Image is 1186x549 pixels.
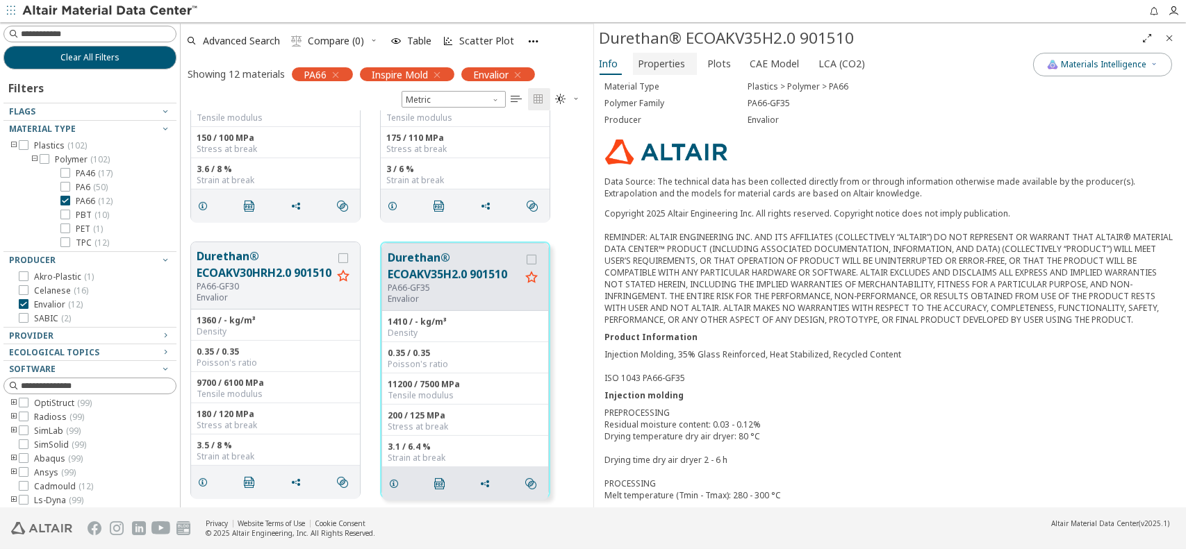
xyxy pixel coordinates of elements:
div: Stress at break [197,144,354,155]
div: 1360 / - kg/m³ [197,315,354,326]
i:  [244,477,255,488]
span: TPC [76,237,109,248]
div: Producer [605,115,748,126]
span: Properties [639,53,686,75]
span: Table [407,36,431,46]
button: Theme [550,88,586,110]
span: ( 99 ) [69,411,84,423]
div: Tensile modulus [197,112,354,124]
button: Details [191,192,220,220]
span: Polymer [55,154,110,165]
i:  [337,201,348,212]
span: ( 17 ) [98,167,113,179]
button: Similar search [331,468,360,496]
button: Provider [3,328,176,344]
div: Material Type [605,81,748,92]
span: ( 1 ) [93,223,103,235]
span: SimLab [34,425,81,437]
div: Tensile modulus [197,389,354,400]
i:  [434,201,445,212]
a: Website Terms of Use [238,518,305,528]
i:  [337,477,348,488]
div: Copyright 2025 Altair Engineering Inc. All rights reserved. Copyright notice does not imply publi... [605,208,1176,326]
div: 180 / 120 MPa [197,409,354,420]
i: toogle group [9,467,19,478]
button: PDF Download [428,470,457,498]
button: Ecological Topics [3,344,176,361]
div: 0.35 / 0.35 [388,348,543,359]
div: 0.35 / 0.35 [197,346,354,357]
span: PA46 [76,168,113,179]
i:  [244,201,255,212]
span: Producer [9,254,56,266]
button: Full Screen [1136,27,1158,49]
span: ( 99 ) [66,425,81,437]
button: Similar search [519,470,548,498]
span: ( 99 ) [61,466,76,478]
div: Unit System [402,91,506,108]
img: AI Copilot [1047,59,1058,70]
span: ( 99 ) [68,453,83,464]
div: Stress at break [388,421,543,432]
div: Showing 12 materials [188,67,285,81]
div: Strain at break [197,451,354,462]
span: Envalior [34,299,83,310]
button: Similar search [520,192,550,220]
span: PA6 [76,182,108,193]
i: toogle group [9,140,19,151]
span: Cadmould [34,481,93,492]
button: Durethan® ECOAKV30HRH2.0 901510 [197,248,332,281]
span: ( 12 ) [94,237,109,248]
div: Poisson's ratio [197,357,354,369]
button: Details [381,192,410,220]
div: 200 / 125 MPa [388,410,543,421]
span: PA66 [76,196,113,207]
div: Product Information [605,331,1176,343]
i:  [525,478,536,489]
span: Envalior [473,68,509,81]
div: (v2025.1) [1051,518,1169,528]
div: Density [197,326,354,337]
button: Close [1158,27,1180,49]
span: OptiStruct [34,398,92,409]
div: 3.6 / 8 % [197,164,354,175]
button: Share [284,192,313,220]
img: Altair Engineering [11,522,72,534]
span: PET [76,223,103,235]
p: Envalior [197,292,332,303]
div: Stress at break [197,420,354,431]
img: Altair Material Data Center [22,4,199,18]
div: grid [181,110,593,508]
div: PA66-GF35 [388,282,520,294]
button: Flags [3,103,176,120]
i:  [291,35,302,47]
i:  [556,94,567,105]
button: PDF Download [238,468,267,496]
span: ( 102 ) [67,140,87,151]
span: Software [9,363,56,375]
i:  [534,94,545,105]
p: Envalior [388,294,520,305]
span: PA66 [304,68,327,81]
a: Privacy [206,518,228,528]
button: Durethan® ECOAKV35H2.0 901510 [388,249,520,282]
div: Poisson's ratio [388,359,543,370]
button: Tile View [528,88,550,110]
span: SimSolid [34,439,86,450]
button: Software [3,361,176,378]
span: Clear All Filters [60,52,120,63]
span: Metric [402,91,506,108]
button: Favorite [332,266,354,288]
i: toogle group [9,453,19,464]
div: 3.1 / 6.4 % [388,441,543,453]
span: Scatter Plot [459,36,514,46]
span: Flags [9,105,35,117]
span: ( 99 ) [72,439,86,450]
div: Filters [3,69,51,103]
span: ( 99 ) [77,397,92,409]
button: Details [191,468,220,496]
span: Info [600,53,618,75]
button: Share [473,470,502,498]
span: ( 50 ) [93,181,108,193]
span: Akro-Plastic [34,271,94,282]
